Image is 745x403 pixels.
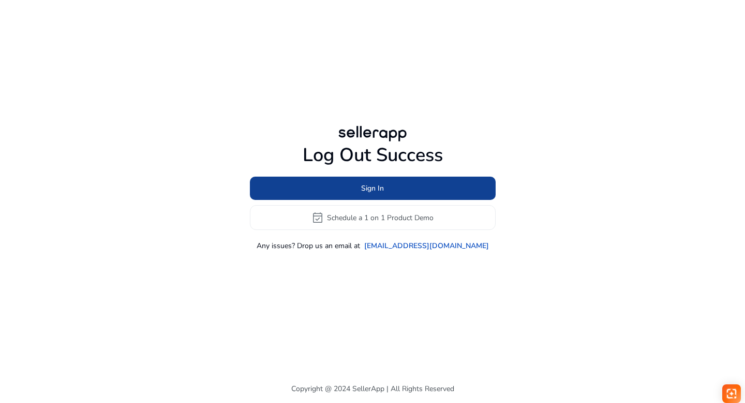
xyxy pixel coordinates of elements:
span: event_available [311,211,324,224]
h1: Log Out Success [250,144,496,166]
span: Sign In [361,183,384,194]
button: event_availableSchedule a 1 on 1 Product Demo [250,205,496,230]
p: Any issues? Drop us an email at [257,240,360,251]
a: [EMAIL_ADDRESS][DOMAIN_NAME] [364,240,489,251]
button: Sign In [250,177,496,200]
